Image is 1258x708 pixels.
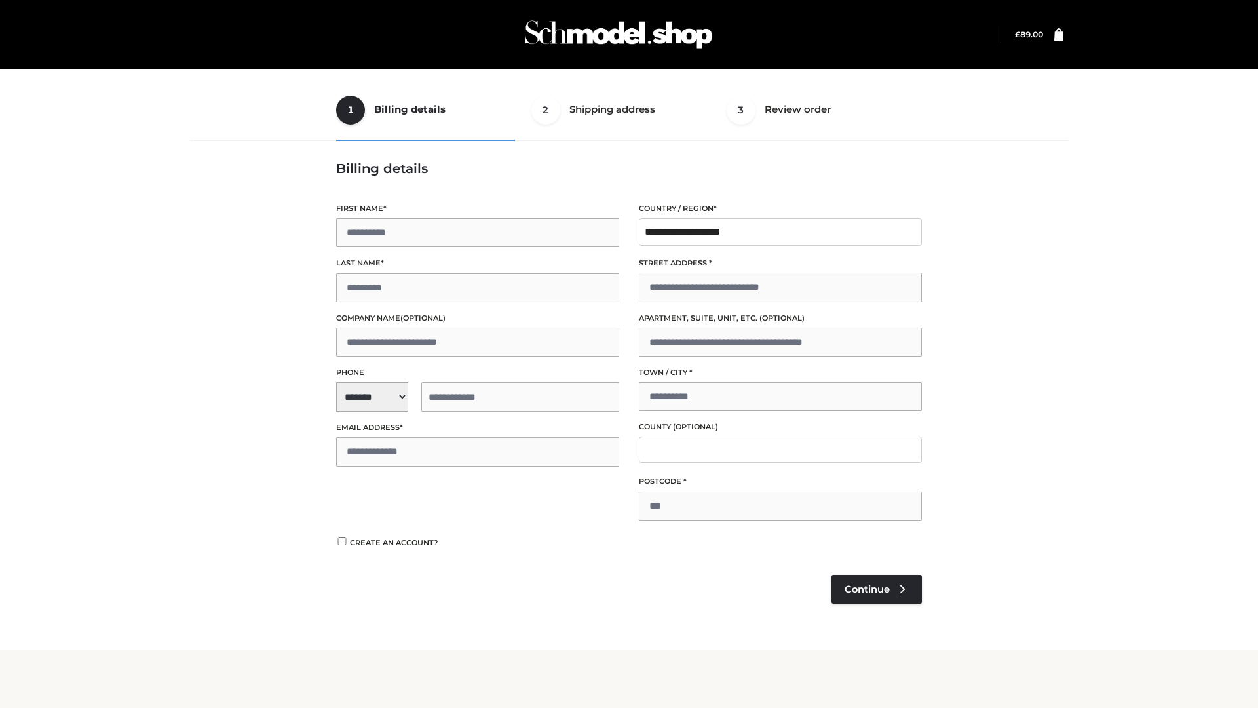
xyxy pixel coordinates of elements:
[639,312,922,324] label: Apartment, suite, unit, etc.
[673,422,718,431] span: (optional)
[639,421,922,433] label: County
[639,475,922,488] label: Postcode
[1015,29,1043,39] bdi: 89.00
[336,161,922,176] h3: Billing details
[336,257,619,269] label: Last name
[639,257,922,269] label: Street address
[1015,29,1020,39] span: £
[336,203,619,215] label: First name
[336,312,619,324] label: Company name
[520,9,717,60] img: Schmodel Admin 964
[1015,29,1043,39] a: £89.00
[336,422,619,434] label: Email address
[336,366,619,379] label: Phone
[350,538,438,547] span: Create an account?
[400,313,446,323] span: (optional)
[639,366,922,379] label: Town / City
[831,575,922,604] a: Continue
[845,583,890,595] span: Continue
[336,537,348,545] input: Create an account?
[759,313,805,323] span: (optional)
[639,203,922,215] label: Country / Region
